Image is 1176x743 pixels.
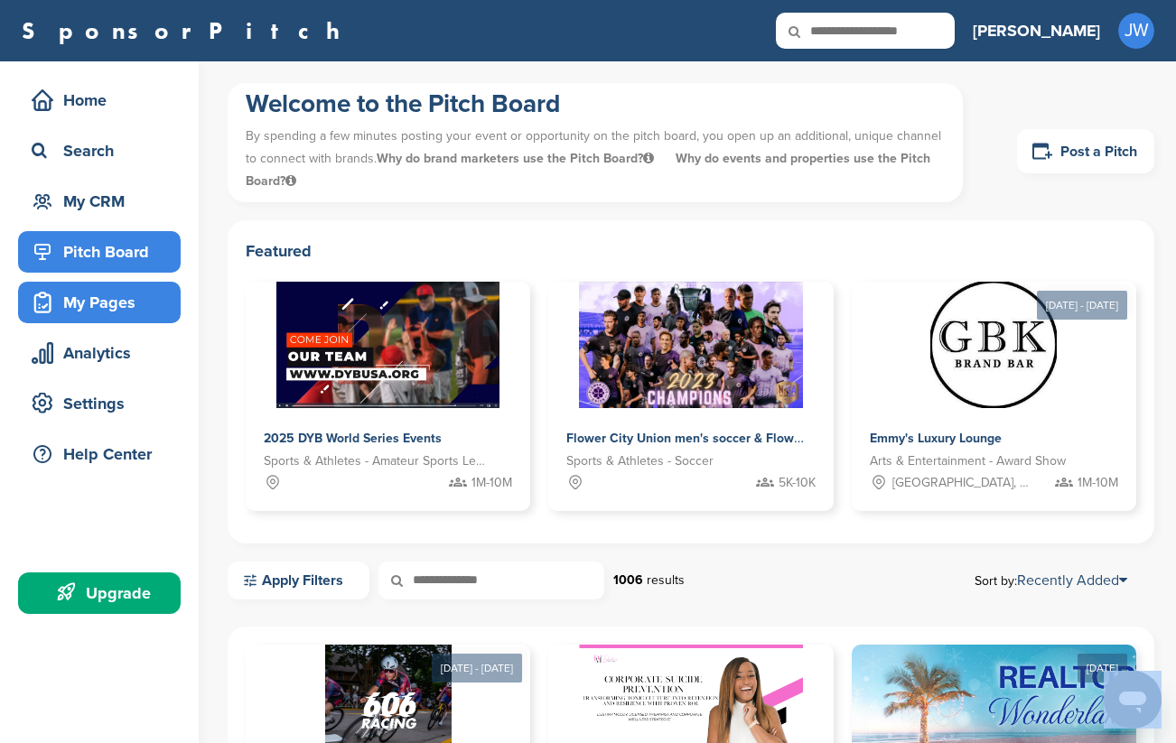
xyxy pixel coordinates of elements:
strong: 1006 [613,572,643,588]
img: Sponsorpitch & [276,282,499,408]
a: [PERSON_NAME] [973,11,1100,51]
a: Recently Added [1017,571,1127,590]
a: Help Center [18,433,181,475]
a: Home [18,79,181,121]
span: results [647,572,685,588]
a: Sponsorpitch & 2025 DYB World Series Events Sports & Athletes - Amateur Sports Leagues 1M-10M [246,282,530,511]
div: Home [27,84,181,116]
div: My Pages [27,286,181,319]
span: [GEOGRAPHIC_DATA], [GEOGRAPHIC_DATA] [892,473,1031,493]
a: Pitch Board [18,231,181,273]
span: Emmy's Luxury Lounge [870,431,1002,446]
span: Why do brand marketers use the Pitch Board? [377,151,658,166]
div: Analytics [27,337,181,369]
a: [DATE] - [DATE] Sponsorpitch & Emmy's Luxury Lounge Arts & Entertainment - Award Show [GEOGRAPHIC... [852,253,1136,511]
a: Analytics [18,332,181,374]
div: Help Center [27,438,181,470]
span: 1M-10M [1078,473,1118,493]
a: Search [18,130,181,172]
div: [DATE] [1078,654,1127,683]
a: Post a Pitch [1017,129,1154,173]
div: Search [27,135,181,167]
a: Upgrade [18,572,181,614]
span: JW [1118,13,1154,49]
span: Sort by: [975,573,1127,588]
span: 1M-10M [471,473,512,493]
div: Pitch Board [27,236,181,268]
div: Settings [27,387,181,420]
span: 5K-10K [779,473,816,493]
a: SponsorPitch [22,19,351,42]
img: Sponsorpitch & [930,282,1057,408]
h3: [PERSON_NAME] [973,18,1100,43]
div: Upgrade [27,577,181,609]
span: Sports & Athletes - Amateur Sports Leagues [264,451,485,471]
span: Flower City Union men's soccer & Flower City 1872 women's soccer [566,431,960,446]
iframe: Button to launch messaging window [1104,671,1162,729]
a: My CRM [18,181,181,222]
div: [DATE] - [DATE] [1037,291,1127,320]
img: Sponsorpitch & [579,282,804,408]
span: Arts & Entertainment - Award Show [870,451,1066,471]
a: Sponsorpitch & Flower City Union men's soccer & Flower City 1872 women's soccer Sports & Athletes... [548,282,833,511]
div: My CRM [27,185,181,218]
a: Apply Filters [228,562,369,599]
h1: Welcome to the Pitch Board [246,88,945,120]
div: [DATE] - [DATE] [432,654,522,683]
h2: Featured [246,238,1136,264]
p: By spending a few minutes posting your event or opportunity on the pitch board, you open up an ad... [246,120,945,198]
a: My Pages [18,282,181,323]
a: Settings [18,383,181,424]
span: 2025 DYB World Series Events [264,431,442,446]
span: Sports & Athletes - Soccer [566,451,714,471]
